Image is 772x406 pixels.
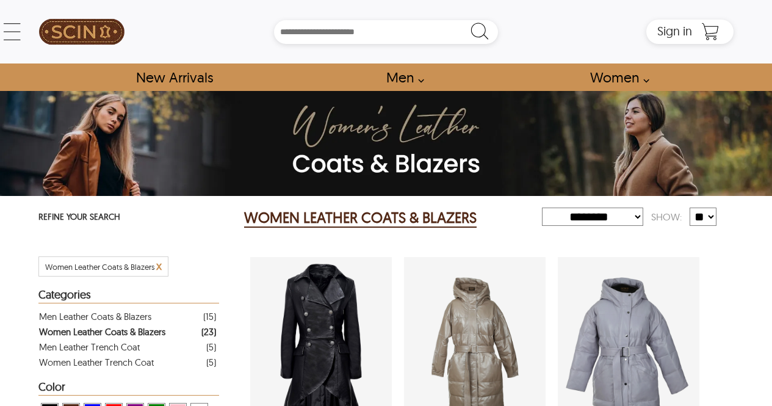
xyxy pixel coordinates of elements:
div: ( 23 ) [201,324,216,339]
a: Filter Women Leather Coats & Blazers [39,324,216,339]
div: Show: [643,206,690,228]
div: Women Leather Trench Coat [39,355,154,370]
span: Filter Women Leather Coats & Blazers [45,262,154,272]
a: Cancel Filter [156,262,162,272]
a: Shop New Arrivals [122,63,226,91]
a: Filter Women Leather Trench Coat [39,355,216,370]
span: x [156,259,162,273]
div: Heading Filter Women Leather Coats & Blazers by Color [38,381,219,396]
a: Sign in [657,27,692,37]
a: Filter Men Leather Coats & Blazers [39,309,216,324]
div: Women Leather Coats & Blazers [39,324,165,339]
div: ( 15 ) [203,309,216,324]
a: Shop Women Leather Jackets [576,63,656,91]
a: shop men's leather jackets [372,63,431,91]
div: Men Leather Trench Coat [39,339,140,355]
a: Filter Men Leather Trench Coat [39,339,216,355]
p: REFINE YOUR SEARCH [38,208,219,227]
a: Shopping Cart [698,23,723,41]
div: Heading Filter Women Leather Coats & Blazers by Categories [38,289,219,303]
div: ( 5 ) [206,339,216,355]
a: SCIN [38,6,125,57]
div: ( 5 ) [206,355,216,370]
img: SCIN [39,6,124,57]
span: Sign in [657,23,692,38]
h2: WOMEN LEATHER COATS & BLAZERS [244,208,477,228]
div: Men Leather Coats & Blazers [39,309,151,324]
div: Women Leather Coats & Blazers 23 Results Found [244,206,528,230]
